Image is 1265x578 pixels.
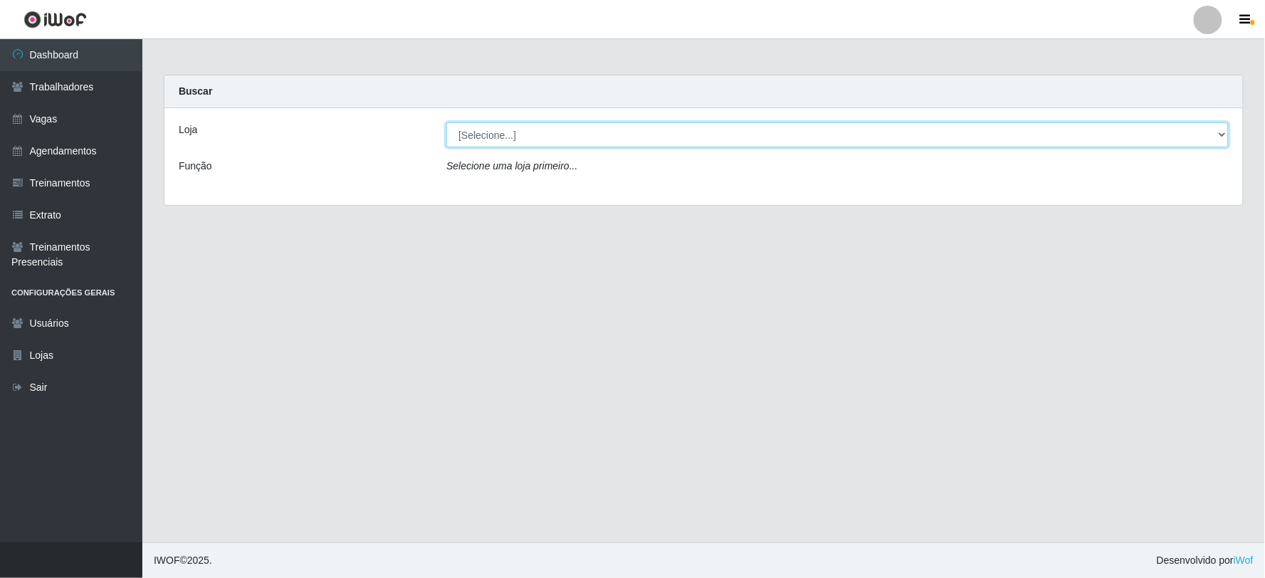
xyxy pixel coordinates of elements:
[154,553,212,568] span: © 2025 .
[446,160,577,172] i: Selecione uma loja primeiro...
[23,11,87,28] img: CoreUI Logo
[179,122,197,137] label: Loja
[179,85,212,97] strong: Buscar
[154,555,180,566] span: IWOF
[179,159,212,174] label: Função
[1234,555,1254,566] a: iWof
[1157,553,1254,568] span: Desenvolvido por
